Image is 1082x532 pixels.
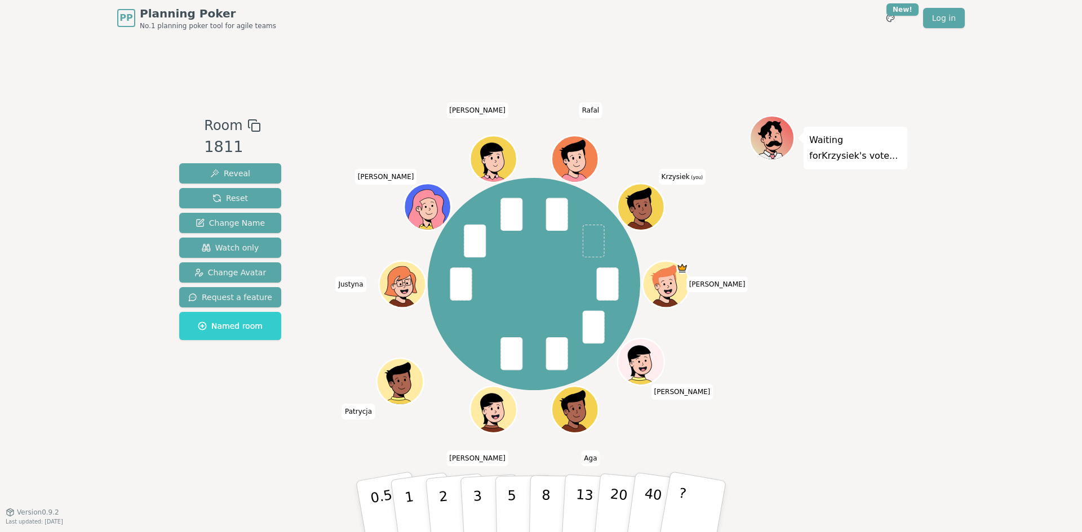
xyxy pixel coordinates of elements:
span: Change Avatar [194,267,267,278]
span: Planning Poker [140,6,276,21]
button: Named room [179,312,281,340]
span: Reveal [210,168,250,179]
span: Click to change your name [686,276,748,292]
span: Room [204,115,242,136]
span: Click to change your name [651,384,713,400]
span: Click to change your name [446,450,508,466]
span: Watch only [202,242,259,253]
span: Last updated: [DATE] [6,518,63,525]
button: Reset [179,188,281,208]
span: Reset [212,193,248,204]
span: Click to change your name [446,102,508,118]
button: Version0.9.2 [6,508,59,517]
button: Watch only [179,238,281,258]
button: Click to change your avatar [619,185,663,229]
a: PPPlanning PokerNo.1 planning poker tool for agile teams [117,6,276,30]
div: 1811 [204,136,260,159]
span: Click to change your name [335,276,366,292]
span: Request a feature [188,292,272,303]
span: No.1 planning poker tool for agile teams [140,21,276,30]
span: Igor is the host [676,262,688,274]
span: Click to change your name [342,404,375,419]
span: Click to change your name [581,450,600,466]
button: Change Name [179,213,281,233]
span: Named room [198,320,263,332]
a: Log in [923,8,965,28]
span: Click to change your name [355,168,417,184]
button: Request a feature [179,287,281,307]
span: PP [119,11,132,25]
p: Waiting for Krzysiek 's vote... [809,132,902,164]
div: New! [886,3,919,16]
span: Change Name [196,217,265,229]
button: Reveal [179,163,281,184]
button: Change Avatar [179,262,281,283]
span: Click to change your name [579,102,602,118]
span: Click to change your name [659,168,706,184]
span: Version 0.9.2 [17,508,59,517]
button: New! [880,8,901,28]
span: (you) [690,175,703,180]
